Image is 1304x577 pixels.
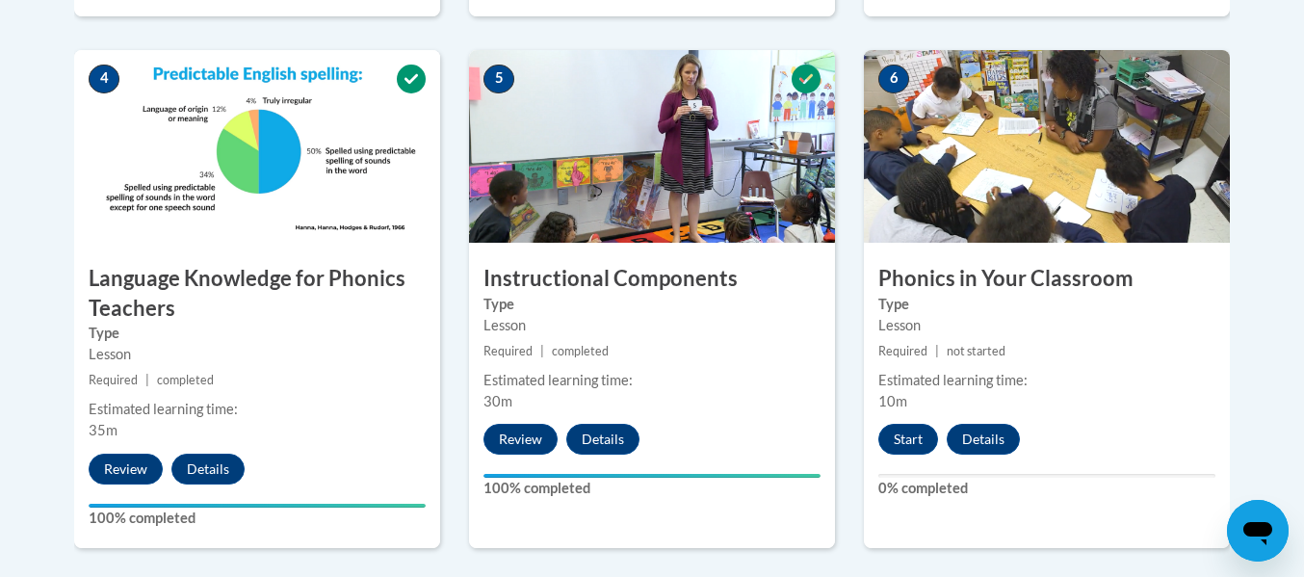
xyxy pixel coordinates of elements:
div: Your progress [89,504,426,508]
button: Start [878,424,938,455]
button: Details [171,454,245,485]
div: Estimated learning time: [483,370,821,391]
span: not started [947,344,1005,358]
div: Lesson [483,315,821,336]
h3: Phonics in Your Classroom [864,264,1230,294]
h3: Instructional Components [469,264,835,294]
label: Type [878,294,1215,315]
span: 4 [89,65,119,93]
span: 30m [483,393,512,409]
img: Course Image [469,50,835,243]
button: Details [947,424,1020,455]
div: Estimated learning time: [878,370,1215,391]
span: completed [552,344,609,358]
div: Lesson [878,315,1215,336]
span: 6 [878,65,909,93]
div: Estimated learning time: [89,399,426,420]
label: 0% completed [878,478,1215,499]
span: Required [483,344,533,358]
span: completed [157,373,214,387]
label: 100% completed [89,508,426,529]
iframe: Button to launch messaging window [1227,500,1289,562]
span: | [935,344,939,358]
img: Course Image [864,50,1230,243]
div: Your progress [483,474,821,478]
button: Review [89,454,163,485]
label: Type [89,323,426,344]
button: Review [483,424,558,455]
span: | [540,344,544,358]
span: 5 [483,65,514,93]
span: | [145,373,149,387]
span: Required [89,373,138,387]
img: Course Image [74,50,440,243]
span: Required [878,344,927,358]
label: Type [483,294,821,315]
button: Details [566,424,639,455]
span: 10m [878,393,907,409]
label: 100% completed [483,478,821,499]
h3: Language Knowledge for Phonics Teachers [74,264,440,324]
div: Lesson [89,344,426,365]
span: 35m [89,422,117,438]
